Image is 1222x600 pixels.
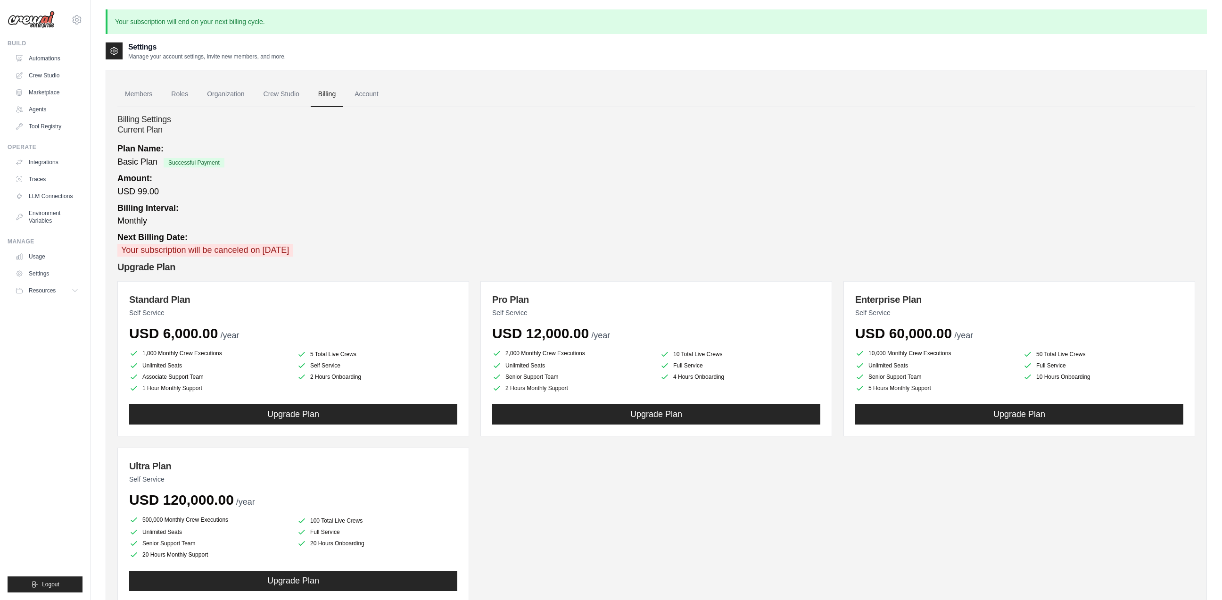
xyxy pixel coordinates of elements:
h3: Pro Plan [492,293,820,306]
a: Crew Studio [256,82,307,107]
button: Upgrade Plan [129,571,457,591]
a: Agents [11,102,83,117]
p: Your subscription will end on your next billing cycle. [106,9,1207,34]
a: LLM Connections [11,189,83,204]
strong: Next Billing Date: [117,233,188,242]
li: 5 Hours Monthly Support [855,383,1016,393]
a: Marketplace [11,85,83,100]
li: 2,000 Monthly Crew Executions [492,348,652,359]
a: Automations [11,51,83,66]
li: Senior Support Team [492,372,652,382]
li: 1,000 Monthly Crew Executions [129,348,289,359]
li: Full Service [660,361,820,370]
div: Build [8,40,83,47]
button: Upgrade Plan [855,404,1183,425]
button: Logout [8,576,83,592]
li: Self Service [297,361,457,370]
a: Crew Studio [11,68,83,83]
li: Unlimited Seats [129,361,289,370]
h2: Settings [128,42,286,53]
strong: Billing Interval: [117,203,179,213]
li: 20 Hours Monthly Support [129,550,289,559]
li: 500,000 Monthly Crew Executions [129,514,289,525]
span: /year [220,331,239,340]
li: 2 Hours Onboarding [297,372,457,382]
li: Senior Support Team [855,372,1016,382]
li: 2 Hours Monthly Support [492,383,652,393]
a: Billing [311,82,343,107]
li: 4 Hours Onboarding [660,372,820,382]
li: Associate Support Team [129,372,289,382]
li: 10 Total Live Crews [660,350,820,359]
a: Members [117,82,160,107]
li: 1 Hour Monthly Support [129,383,289,393]
a: Traces [11,172,83,187]
h2: Upgrade Plan [117,260,1195,274]
span: USD 6,000.00 [129,325,218,341]
span: USD 99.00 [117,187,159,196]
span: Resources [29,287,56,294]
strong: Amount: [117,174,152,183]
h3: Enterprise Plan [855,293,1183,306]
li: Full Service [1023,361,1183,370]
p: Manage your account settings, invite new members, and more. [128,53,286,60]
span: /year [236,497,255,507]
li: 50 Total Live Crews [1023,350,1183,359]
li: Unlimited Seats [492,361,652,370]
button: Resources [11,283,83,298]
p: Self Service [129,308,457,317]
li: Unlimited Seats [855,361,1016,370]
span: /year [591,331,610,340]
p: Self Service [492,308,820,317]
li: 10 Hours Onboarding [1023,372,1183,382]
p: Self Service [855,308,1183,317]
p: Self Service [129,475,457,484]
span: Basic Plan [117,157,157,167]
img: Logo [8,11,55,29]
span: USD 12,000.00 [492,325,589,341]
li: Full Service [297,527,457,537]
li: 5 Total Live Crews [297,350,457,359]
span: /year [954,331,973,340]
h4: Billing Settings [117,115,1195,125]
button: Upgrade Plan [492,404,820,425]
li: 20 Hours Onboarding [297,539,457,548]
span: USD 120,000.00 [129,492,234,508]
button: Upgrade Plan [129,404,457,425]
div: Manage [8,238,83,245]
p: Your subscription will be canceled on [DATE] [117,244,293,257]
span: Successful Payment [164,158,224,167]
a: Environment Variables [11,206,83,228]
h3: Standard Plan [129,293,457,306]
a: Usage [11,249,83,264]
a: Organization [199,82,252,107]
a: Tool Registry [11,119,83,134]
a: Account [347,82,386,107]
a: Roles [164,82,196,107]
div: Monthly [117,202,1195,227]
li: 100 Total Live Crews [297,516,457,525]
h3: Ultra Plan [129,459,457,473]
span: Logout [42,581,59,588]
a: Integrations [11,155,83,170]
li: Unlimited Seats [129,527,289,537]
li: 10,000 Monthly Crew Executions [855,348,1016,359]
li: Senior Support Team [129,539,289,548]
div: Operate [8,143,83,151]
span: USD 60,000.00 [855,325,952,341]
a: Settings [11,266,83,281]
h2: Current Plan [117,125,1195,135]
strong: Plan Name: [117,144,164,153]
